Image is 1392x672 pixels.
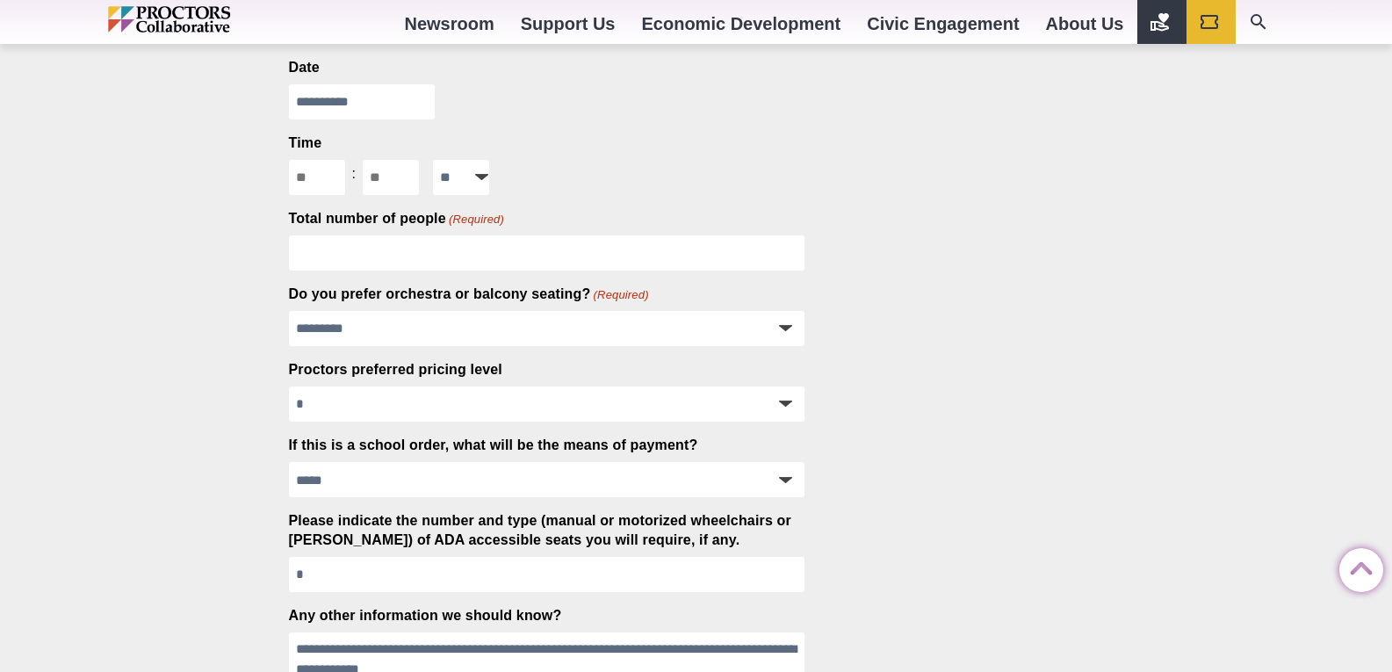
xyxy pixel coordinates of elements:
label: Do you prefer orchestra or balcony seating? [289,285,649,304]
a: Back to Top [1339,549,1374,584]
legend: Time [289,134,322,153]
label: Please indicate the number and type (manual or motorized wheelchairs or [PERSON_NAME]) of ADA acc... [289,511,805,550]
span: (Required) [592,287,649,303]
label: Total number of people [289,209,505,228]
img: Proctors logo [108,6,306,33]
label: If this is a school order, what will be the means of payment? [289,436,698,455]
label: Proctors preferred pricing level [289,360,502,379]
div: : [345,160,364,188]
label: Date [289,58,320,77]
label: Any other information we should know? [289,606,562,625]
span: (Required) [447,212,504,228]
